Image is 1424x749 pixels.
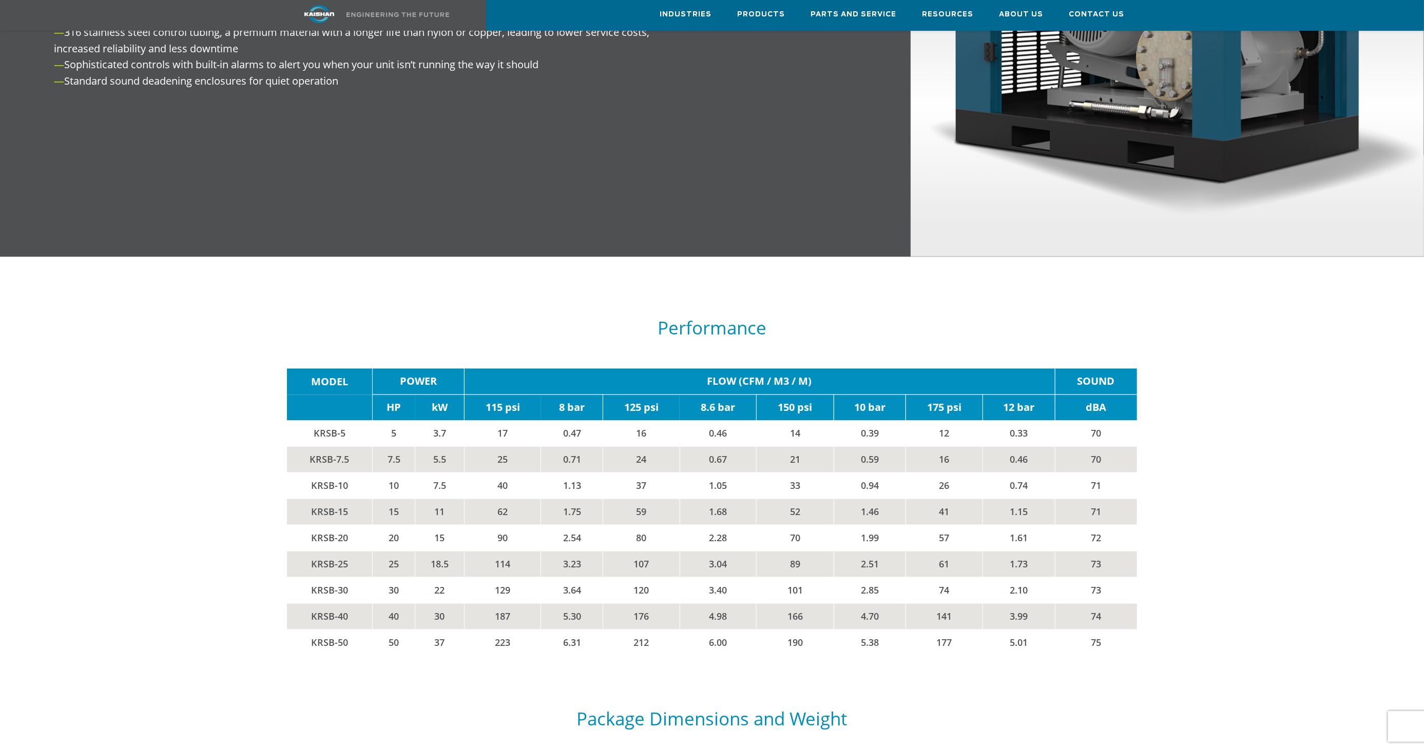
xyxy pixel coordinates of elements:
[464,447,541,473] td: 25
[811,1,896,28] a: Parts and Service
[541,525,603,551] td: 2.54
[834,447,906,473] td: 0.59
[281,5,358,23] img: kaishan logo
[464,630,541,656] td: 223
[680,604,757,630] td: 4.98
[906,578,983,604] td: 74
[54,58,64,72] span: —
[737,1,785,28] a: Products
[757,473,834,499] td: 33
[906,604,983,630] td: 141
[1055,525,1137,551] td: 72
[603,578,680,604] td: 120
[811,9,896,21] span: Parts and Service
[660,1,711,28] a: Industries
[680,421,757,447] td: 0.46
[906,395,983,421] td: 175 psi
[983,473,1055,499] td: 0.74
[415,421,465,447] td: 3.7
[373,369,465,395] td: POWER
[541,473,603,499] td: 1.13
[415,499,465,525] td: 11
[373,525,415,551] td: 20
[287,447,373,473] td: KRSB-7.5
[541,630,603,656] td: 6.31
[373,447,415,473] td: 7.5
[906,473,983,499] td: 26
[373,499,415,525] td: 15
[1055,604,1137,630] td: 74
[603,473,680,499] td: 37
[983,395,1055,421] td: 12 bar
[373,604,415,630] td: 40
[347,12,449,17] img: Engineering the future
[1069,9,1124,21] span: Contact Us
[287,421,373,447] td: KRSB-5
[287,709,1137,729] h5: Package Dimensions and Weight
[834,578,906,604] td: 2.85
[983,630,1055,656] td: 5.01
[906,421,983,447] td: 12
[922,1,973,28] a: Resources
[660,9,711,21] span: Industries
[1069,1,1124,28] a: Contact Us
[373,630,415,656] td: 50
[906,499,983,525] td: 41
[1055,473,1137,499] td: 71
[415,447,465,473] td: 5.5
[757,499,834,525] td: 52
[415,525,465,551] td: 15
[983,578,1055,604] td: 2.10
[757,551,834,578] td: 89
[757,447,834,473] td: 21
[603,421,680,447] td: 16
[54,25,64,39] span: —
[680,499,757,525] td: 1.68
[757,525,834,551] td: 70
[757,578,834,604] td: 101
[906,630,983,656] td: 177
[415,473,465,499] td: 7.5
[834,525,906,551] td: 1.99
[541,421,603,447] td: 0.47
[541,447,603,473] td: 0.71
[757,421,834,447] td: 14
[287,578,373,604] td: KRSB-30
[983,551,1055,578] td: 1.73
[906,551,983,578] td: 61
[464,369,1055,395] td: FLOW (CFM / M3 / M)
[680,473,757,499] td: 1.05
[287,473,373,499] td: KRSB-10
[464,578,541,604] td: 129
[54,74,64,88] span: —
[1055,630,1137,656] td: 75
[1055,395,1137,421] td: dBA
[906,447,983,473] td: 16
[834,499,906,525] td: 1.46
[603,604,680,630] td: 176
[415,578,465,604] td: 22
[287,369,373,395] td: MODEL
[373,551,415,578] td: 25
[287,604,373,630] td: KRSB-40
[680,395,757,421] td: 8.6 bar
[415,630,465,656] td: 37
[1055,447,1137,473] td: 70
[680,551,757,578] td: 3.04
[680,630,757,656] td: 6.00
[906,525,983,551] td: 57
[983,421,1055,447] td: 0.33
[983,447,1055,473] td: 0.46
[464,499,541,525] td: 62
[983,499,1055,525] td: 1.15
[415,551,465,578] td: 18.5
[922,9,973,21] span: Resources
[373,473,415,499] td: 10
[603,525,680,551] td: 80
[415,395,465,421] td: kW
[464,421,541,447] td: 17
[287,525,373,551] td: KRSB-20
[415,604,465,630] td: 30
[1055,369,1137,395] td: SOUND
[757,395,834,421] td: 150 psi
